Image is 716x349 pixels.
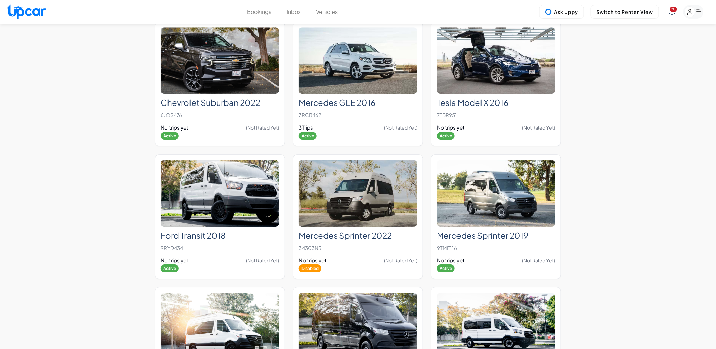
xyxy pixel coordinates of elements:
button: Switch to Renter View [591,5,659,19]
p: 9RYD434 [161,243,279,253]
h2: Chevrolet Suburban 2022 [161,98,279,108]
span: Disabled [299,264,321,272]
span: You have new notifications [670,7,677,12]
h2: Mercedes Sprinter 2022 [299,231,417,240]
img: Mercedes Sprinter 2019 [437,160,555,227]
span: Active [161,264,179,272]
img: Tesla Model X 2016 [437,27,555,94]
span: (Not Rated Yet) [522,124,555,131]
p: 34303N3 [299,243,417,253]
span: No trips yet [437,124,465,132]
button: Vehicles [316,8,338,16]
img: Chevrolet Suburban 2022 [161,27,279,94]
h2: Mercedes Sprinter 2019 [437,231,555,240]
img: Mercedes GLE 2016 [299,27,417,94]
span: (Not Rated Yet) [246,124,279,131]
h2: Tesla Model X 2016 [437,98,555,108]
span: Active [437,132,455,140]
div: View Notifications [669,9,675,15]
span: Active [437,264,455,272]
img: Ford Transit 2018 [161,160,279,227]
p: 9TMF116 [437,243,555,253]
span: No trips yet [299,257,327,264]
h2: Ford Transit 2018 [161,231,279,240]
span: Active [299,132,317,140]
p: 7TBR951 [437,110,555,120]
span: (Not Rated Yet) [384,257,417,264]
p: 7RCB462 [299,110,417,120]
span: (Not Rated Yet) [246,257,279,264]
img: Uppy [545,8,552,15]
span: (Not Rated Yet) [522,257,555,264]
span: No trips yet [161,257,188,264]
img: Upcar Logo [7,4,46,19]
span: No trips yet [437,257,465,264]
p: 6JOS476 [161,110,279,120]
span: (Not Rated Yet) [384,124,417,131]
span: No trips yet [161,124,188,132]
button: Bookings [247,8,272,16]
span: 3 Trips [299,124,313,132]
span: Active [161,132,179,140]
img: Mercedes Sprinter 2022 [299,160,417,227]
button: Ask Uppy [539,5,584,19]
button: Inbox [287,8,301,16]
h2: Mercedes GLE 2016 [299,98,417,108]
